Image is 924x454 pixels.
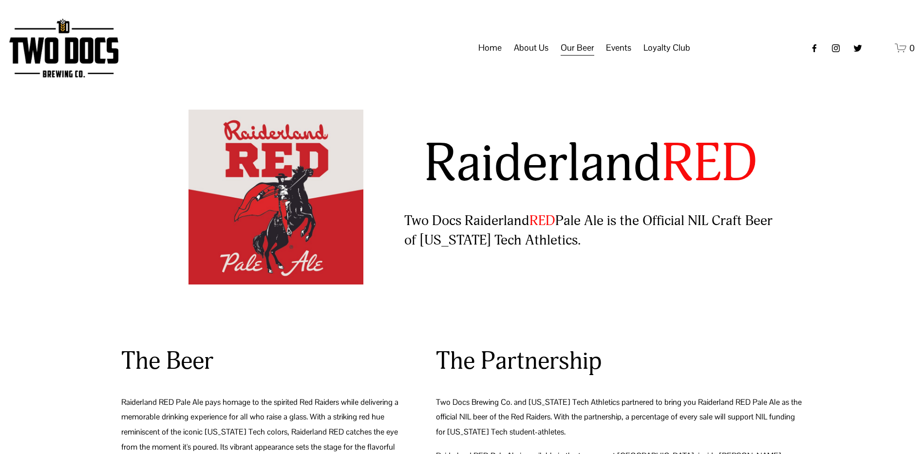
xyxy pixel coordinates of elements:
a: twitter-unauth [853,43,863,53]
span: RED [529,212,555,229]
a: Home [478,39,502,57]
h1: Raiderland [404,135,777,194]
a: folder dropdown [561,39,594,57]
span: Loyalty Club [643,39,690,56]
h4: Two Docs Raiderland Pale Ale is the Official NIL Craft Beer of [US_STATE] Tech Athletics. [404,211,777,250]
span: Our Beer [561,39,594,56]
a: 0 [895,42,915,54]
a: folder dropdown [606,39,631,57]
h3: The Partnership [436,345,803,377]
span: Events [606,39,631,56]
h3: The Beer [121,345,402,377]
span: 0 [909,42,915,54]
a: Facebook [810,43,819,53]
img: Two Docs Brewing Co. [9,19,118,77]
a: folder dropdown [514,39,548,57]
p: Two Docs Brewing Co. and [US_STATE] Tech Athletics partnered to bring you Raiderland RED Pale Ale... [436,395,803,440]
a: instagram-unauth [831,43,841,53]
span: About Us [514,39,548,56]
span: RED [661,132,757,196]
a: folder dropdown [643,39,690,57]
